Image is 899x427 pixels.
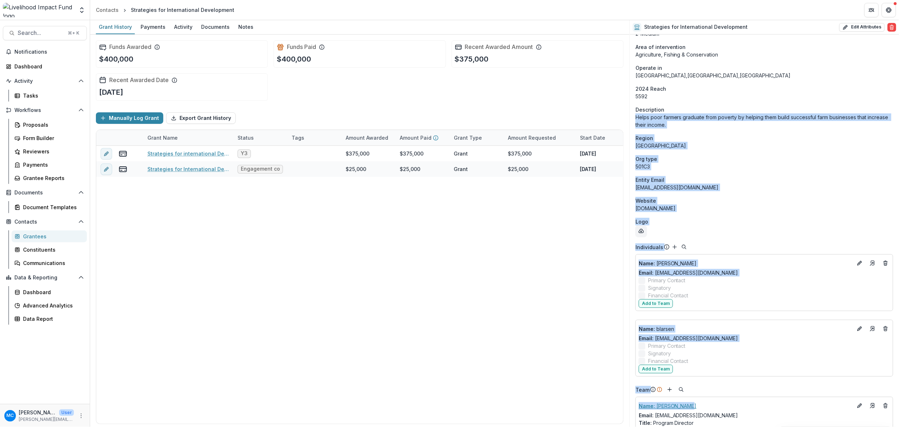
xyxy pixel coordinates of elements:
div: Amount Requested [504,130,576,145]
div: Start Date [576,130,630,145]
div: Reviewers [23,148,81,155]
p: $400,000 [277,54,311,64]
div: Constituents [23,246,81,253]
div: Dashboard [23,288,81,296]
a: Payments [138,20,168,34]
button: Edit [855,259,864,268]
div: Start Date [576,134,610,141]
a: [DOMAIN_NAME] [635,205,676,211]
a: Notes [235,20,256,34]
a: Advanced Analytics [12,300,87,311]
div: Amount Paid [395,130,449,145]
a: Email: [EMAIL_ADDRESS][DOMAIN_NAME] [639,412,738,419]
a: Grantees [12,230,87,242]
span: Title : [639,420,652,426]
span: Name : [639,260,655,266]
button: Add [670,243,679,251]
p: Amount Paid [400,134,431,141]
div: Amount Awarded [341,130,395,145]
h2: Recent Awarded Date [109,77,169,84]
div: Amount Awarded [341,134,393,141]
button: download-entity-logo [635,225,647,237]
span: Org type [635,155,657,163]
button: Partners [864,3,879,17]
div: Grant [454,150,468,157]
a: Constituents [12,244,87,256]
span: Name : [639,403,655,409]
button: Get Help [882,3,896,17]
a: Strategies for international Developemnet - 2023-25 Grant [147,150,229,157]
button: Add to Team [639,299,673,308]
nav: breadcrumb [93,5,237,15]
span: Notifications [14,49,84,55]
button: view-payments [119,149,127,158]
span: Signatory [648,284,671,292]
span: Primary Contact [648,342,686,350]
div: Activity [171,22,195,32]
span: Activity [14,78,75,84]
div: Dashboard [14,63,81,70]
button: Deletes [881,259,890,268]
span: Workflows [14,107,75,113]
div: Advanced Analytics [23,302,81,309]
p: [GEOGRAPHIC_DATA] [635,142,893,149]
h2: Funds Awarded [109,44,151,50]
button: view-payments [119,165,127,174]
button: Open Activity [3,75,87,87]
button: Add to Team [639,365,673,373]
div: Form Builder [23,134,81,142]
button: Open entity switcher [77,3,87,17]
a: Name: [PERSON_NAME] [639,260,852,267]
a: Reviewers [12,145,87,157]
p: [PERSON_NAME] [639,402,852,410]
button: Open Documents [3,187,87,198]
span: Search... [18,30,63,36]
button: edit [101,148,112,159]
div: Grant History [96,22,135,32]
p: [PERSON_NAME] [639,260,852,267]
img: Livelihood Impact Fund logo [3,3,74,17]
a: Grant History [96,20,135,34]
p: blarsen [639,325,852,333]
div: Document Templates [23,203,81,211]
a: Communications [12,257,87,269]
div: Proposals [23,121,81,129]
p: Agriculture, Fishing & Conservation [635,51,893,58]
span: Documents [14,190,75,196]
span: Name : [639,326,655,332]
a: Data Report [12,313,87,325]
span: Email: [639,270,654,276]
p: [PERSON_NAME] [19,409,56,416]
p: [DATE] [580,165,596,173]
a: Activity [171,20,195,34]
span: Region [635,134,653,142]
p: [GEOGRAPHIC_DATA],[GEOGRAPHIC_DATA],[GEOGRAPHIC_DATA] [635,72,893,79]
span: Signatory [648,350,671,357]
div: Communications [23,259,81,267]
span: Entity Email [635,176,664,184]
a: Proposals [12,119,87,131]
button: Search [680,243,688,251]
p: 5592 [635,93,893,100]
p: 501C3 [635,163,893,170]
a: Dashboard [3,60,87,72]
p: $400,000 [99,54,133,64]
div: Strategies for International Development [131,6,234,14]
div: Contacts [96,6,119,14]
div: [EMAIL_ADDRESS][DOMAIN_NAME] [635,184,893,191]
div: Tasks [23,92,81,99]
div: Payments [138,22,168,32]
button: Edit Attributes [839,23,885,32]
a: Document Templates [12,201,87,213]
div: Data Report [23,315,81,323]
h2: Funds Paid [287,44,316,50]
p: User [59,409,74,416]
span: Engagement completed [241,166,280,172]
a: Documents [198,20,232,34]
p: [PERSON_NAME][EMAIL_ADDRESS][DOMAIN_NAME] [19,416,74,423]
p: [DATE] [580,150,596,157]
button: Open Data & Reporting [3,272,87,283]
a: Payments [12,159,87,171]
